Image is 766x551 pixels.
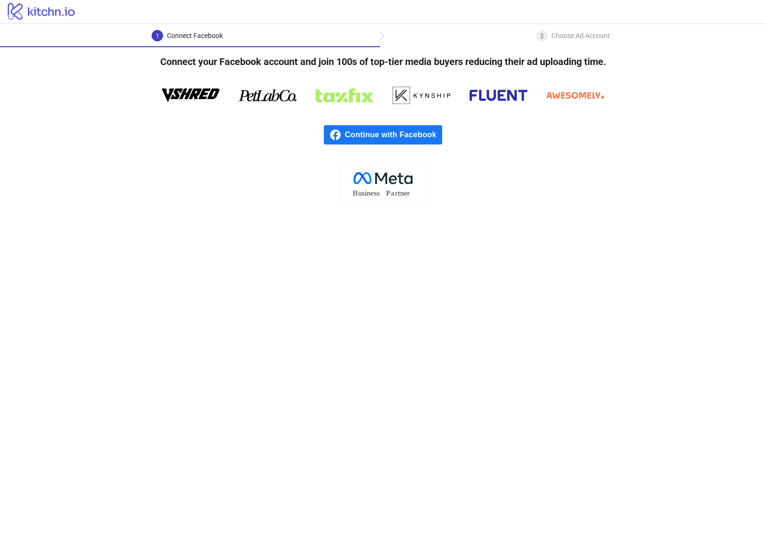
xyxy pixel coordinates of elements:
span: Continue with Facebook [345,125,442,144]
tspan: tner [398,189,410,197]
div: Connect Facebook [167,30,223,41]
tspan: r [395,189,398,197]
span: 1 [156,33,159,39]
tspan: usiness [358,189,380,197]
a: Continue with Facebook [324,125,442,144]
span: 2 [540,33,544,39]
div: Choose Ad Account [551,30,610,41]
tspan: B [353,189,357,197]
tspan: P [386,189,390,197]
h4: Connect your Facebook account and join 100s of top-tier media buyers reducing their ad uploading ... [145,47,622,76]
tspan: a [391,189,395,197]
